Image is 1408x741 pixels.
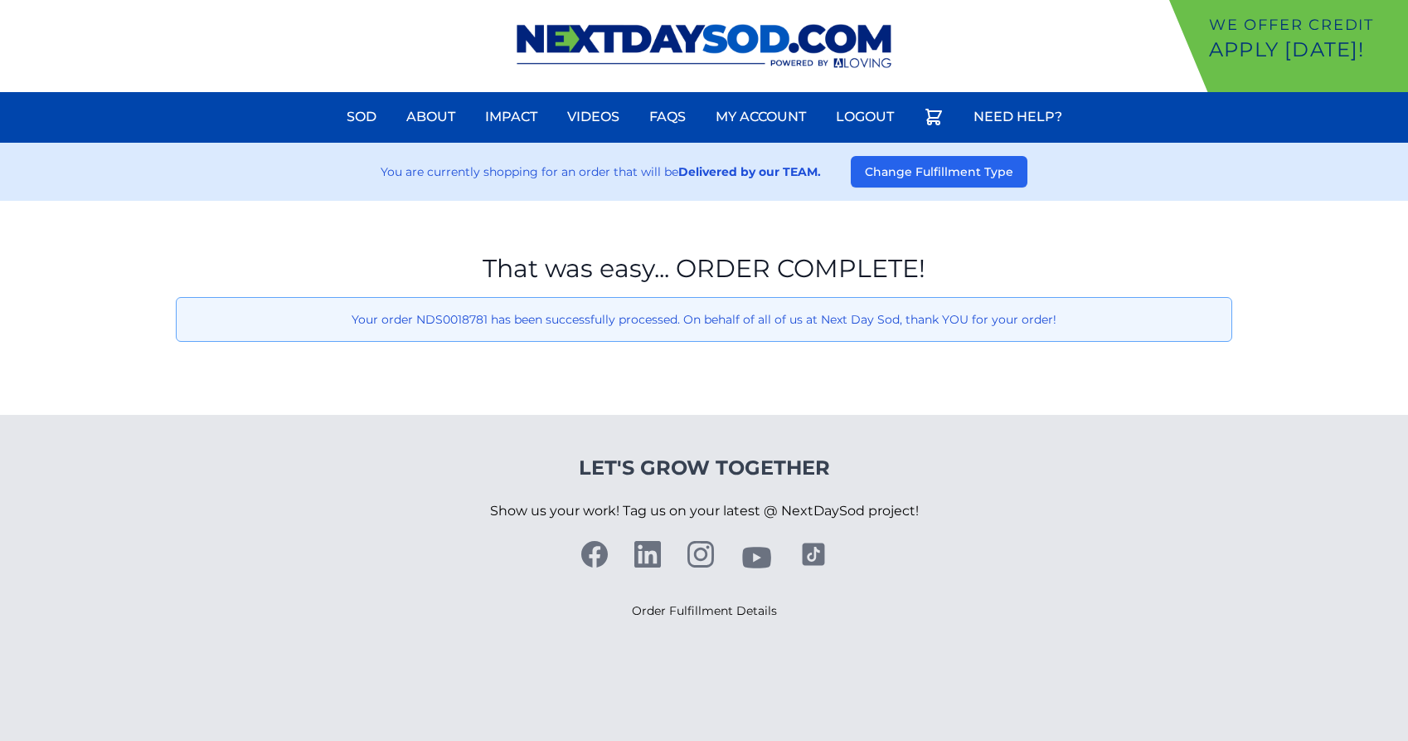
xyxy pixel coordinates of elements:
p: Show us your work! Tag us on your latest @ NextDaySod project! [490,481,919,541]
a: FAQs [639,97,696,137]
h4: Let's Grow Together [490,455,919,481]
h1: That was easy... ORDER COMPLETE! [176,254,1232,284]
a: Order Fulfillment Details [632,603,777,618]
strong: Delivered by our TEAM. [678,164,821,179]
a: About [396,97,465,137]
a: Sod [337,97,386,137]
p: Apply [DATE]! [1209,37,1401,63]
a: Logout [826,97,904,137]
a: Impact [475,97,547,137]
a: Need Help? [964,97,1072,137]
p: Your order NDS0018781 has been successfully processed. On behalf of all of us at Next Day Sod, th... [190,311,1218,328]
a: My Account [706,97,816,137]
button: Change Fulfillment Type [851,156,1027,188]
a: Videos [557,97,629,137]
p: We offer Credit [1209,13,1401,37]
